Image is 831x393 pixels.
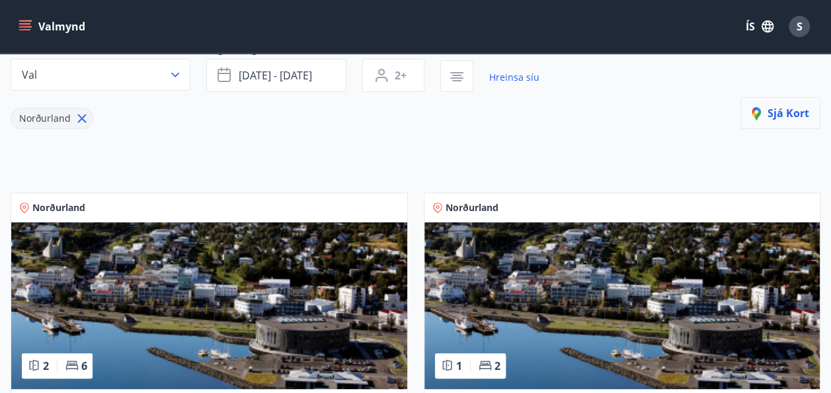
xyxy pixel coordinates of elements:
[456,359,462,373] span: 1
[740,97,820,129] button: Sjá kort
[11,108,93,129] div: Norðurland
[32,201,85,214] span: Norðurland
[424,222,820,389] img: Paella dish
[489,63,539,92] a: Hreinsa síu
[206,59,346,92] button: [DATE] - [DATE]
[81,359,87,373] span: 6
[395,68,407,83] span: 2+
[11,59,190,91] button: Val
[738,15,781,38] button: ÍS
[22,67,37,82] span: Val
[752,106,809,120] span: Sjá kort
[362,59,424,92] button: 2+
[797,19,803,34] span: S
[19,112,71,124] span: Norðurland
[43,359,49,373] span: 2
[239,68,312,83] span: [DATE] - [DATE]
[16,15,91,38] button: menu
[495,359,500,373] span: 2
[783,11,815,42] button: S
[11,222,407,389] img: Paella dish
[446,201,498,214] span: Norðurland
